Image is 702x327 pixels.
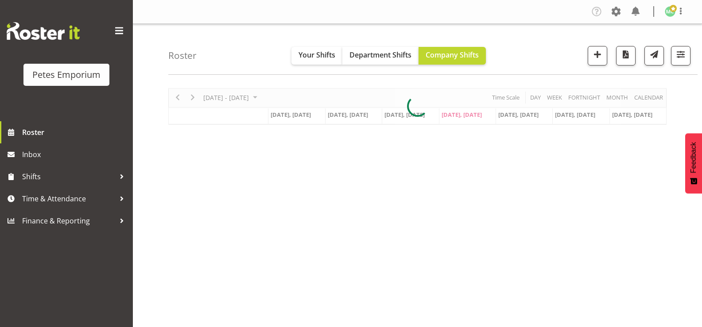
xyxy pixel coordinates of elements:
h4: Roster [168,50,197,61]
span: Department Shifts [349,50,411,60]
button: Company Shifts [419,47,486,65]
span: Time & Attendance [22,192,115,205]
span: Shifts [22,170,115,183]
span: Feedback [690,142,698,173]
button: Department Shifts [342,47,419,65]
span: Roster [22,126,128,139]
button: Send a list of all shifts for the selected filtered period to all rostered employees. [644,46,664,65]
button: Feedback - Show survey [685,133,702,193]
span: Inbox [22,148,128,161]
span: Company Shifts [426,50,479,60]
button: Add a new shift [588,46,607,65]
div: Petes Emporium [32,68,101,81]
img: Rosterit website logo [7,22,80,40]
button: Your Shifts [291,47,342,65]
span: Finance & Reporting [22,214,115,227]
button: Download a PDF of the roster according to the set date range. [616,46,636,65]
img: melissa-cowen2635.jpg [665,6,675,17]
button: Filter Shifts [671,46,690,65]
span: Your Shifts [299,50,335,60]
